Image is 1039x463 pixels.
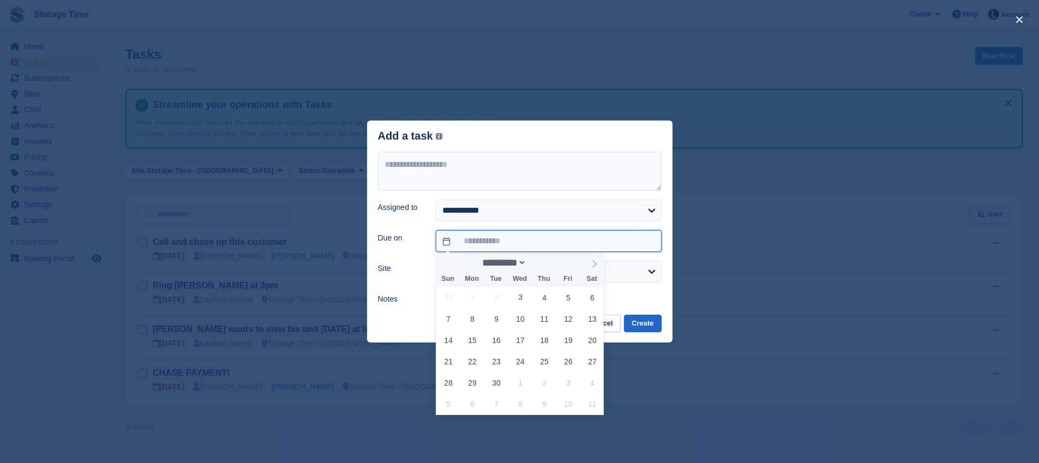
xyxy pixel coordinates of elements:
span: Sun [436,275,460,282]
label: Notes [378,293,423,305]
span: Fri [556,275,580,282]
span: September 27, 2025 [581,351,603,372]
span: August 31, 2025 [438,287,459,308]
span: September 10, 2025 [510,308,531,329]
span: September 11, 2025 [534,308,555,329]
span: September 4, 2025 [534,287,555,308]
span: October 3, 2025 [558,372,579,393]
span: Sat [580,275,604,282]
button: close [1011,11,1028,28]
span: September 2, 2025 [486,287,507,308]
img: icon-info-grey-7440780725fd019a000dd9b08b2336e03edf1995a4989e88bcd33f0948082b44.svg [436,133,442,140]
span: September 30, 2025 [486,372,507,393]
span: October 11, 2025 [581,393,603,414]
div: Add a task [378,130,443,142]
span: October 5, 2025 [438,393,459,414]
span: October 2, 2025 [534,372,555,393]
span: September 23, 2025 [486,351,507,372]
span: Mon [460,275,484,282]
span: September 1, 2025 [462,287,483,308]
span: September 5, 2025 [558,287,579,308]
span: September 29, 2025 [462,372,483,393]
span: September 25, 2025 [534,351,555,372]
span: October 9, 2025 [534,393,555,414]
span: September 24, 2025 [510,351,531,372]
label: Assigned to [378,202,423,213]
span: September 26, 2025 [558,351,579,372]
label: Site [378,263,423,274]
span: October 8, 2025 [510,393,531,414]
span: September 22, 2025 [462,351,483,372]
span: October 6, 2025 [462,393,483,414]
span: September 28, 2025 [438,372,459,393]
span: September 3, 2025 [510,287,531,308]
span: September 16, 2025 [486,329,507,351]
span: September 21, 2025 [438,351,459,372]
span: September 13, 2025 [581,308,603,329]
span: September 20, 2025 [581,329,603,351]
span: Thu [532,275,556,282]
label: Due on [378,232,423,244]
span: September 8, 2025 [462,308,483,329]
span: September 17, 2025 [510,329,531,351]
span: September 7, 2025 [438,308,459,329]
span: September 12, 2025 [558,308,579,329]
span: October 10, 2025 [558,393,579,414]
span: October 1, 2025 [510,372,531,393]
span: October 4, 2025 [581,372,603,393]
span: Wed [508,275,532,282]
span: September 15, 2025 [462,329,483,351]
span: Tue [484,275,508,282]
select: Month [479,257,527,268]
span: October 7, 2025 [486,393,507,414]
span: September 18, 2025 [534,329,555,351]
button: Create [624,315,661,333]
span: September 19, 2025 [558,329,579,351]
input: Year [526,257,561,268]
span: September 9, 2025 [486,308,507,329]
span: September 14, 2025 [438,329,459,351]
span: September 6, 2025 [581,287,603,308]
